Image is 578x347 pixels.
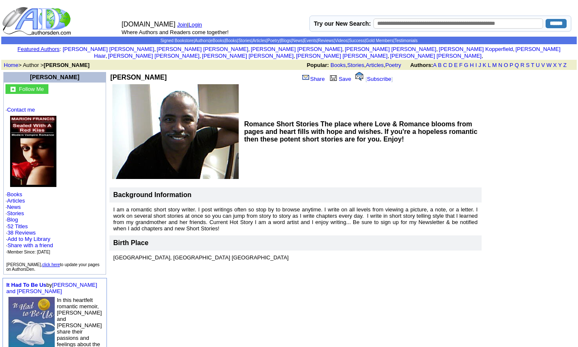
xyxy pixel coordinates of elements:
[4,62,19,68] a: Home
[202,53,293,59] a: [PERSON_NAME] [PERSON_NAME]
[454,62,458,68] a: E
[187,21,205,28] font: |
[448,62,452,68] a: D
[546,62,551,68] a: W
[553,62,557,68] a: X
[267,38,280,43] a: Poetry
[42,262,60,267] a: click here
[385,62,401,68] a: Poetry
[439,46,513,52] a: [PERSON_NAME] Kopperfield
[394,38,418,43] a: Testimonials
[478,62,481,68] a: J
[520,62,524,68] a: R
[349,38,365,43] a: Success
[514,62,519,68] a: Q
[110,74,167,81] b: [PERSON_NAME]
[112,84,239,179] img: See larger image
[558,62,562,68] a: Y
[107,54,108,59] font: i
[433,62,437,68] a: A
[438,62,442,68] a: B
[226,38,237,43] a: Books
[201,54,202,59] font: i
[157,46,248,52] a: [PERSON_NAME] [PERSON_NAME]
[18,46,61,52] font: :
[504,62,508,68] a: O
[365,76,367,82] font: [
[367,76,392,82] a: Subscribe
[345,46,436,52] a: [PERSON_NAME] [PERSON_NAME]
[30,74,79,80] a: [PERSON_NAME]
[63,46,560,59] font: , , , , , , , , , ,
[526,62,530,68] a: S
[410,62,433,68] b: Authors:
[301,76,325,82] a: Share
[443,62,447,68] a: C
[94,46,560,59] a: [PERSON_NAME] Haar
[509,62,513,68] a: P
[389,54,390,59] font: i
[113,206,478,232] font: I am a romantic short story writer. I post writings often so stop by to browse anytime. I write o...
[292,38,303,43] a: News
[122,29,229,35] font: Where Authors and Readers come together!
[19,86,44,92] font: Follow Me
[498,62,502,68] a: N
[483,62,487,68] a: K
[6,282,97,294] a: [PERSON_NAME] and [PERSON_NAME]
[281,38,291,43] a: Blogs
[194,38,209,43] a: Authors
[7,210,24,216] a: Stories
[210,38,224,43] a: eBooks
[344,47,345,52] font: i
[8,236,51,242] a: Add to My Library
[250,47,250,52] font: i
[8,250,51,254] font: Member Since: [DATE]
[7,216,18,223] a: Blog
[6,223,53,255] font: · ·
[347,62,364,68] a: Stories
[475,62,477,68] a: I
[7,191,22,198] a: Books
[536,62,540,68] a: U
[244,120,477,143] b: Romance Short Stories The place where Love & Romance blooms from pages and heart fills with hope ...
[329,74,338,81] img: library.gif
[464,62,468,68] a: G
[328,76,352,82] a: Save
[390,53,481,59] a: [PERSON_NAME] [PERSON_NAME]
[113,254,289,261] font: [GEOGRAPHIC_DATA], [GEOGRAPHIC_DATA] [GEOGRAPHIC_DATA]
[314,20,371,27] label: Try our New Search:
[8,230,36,236] a: 38 Reviews
[304,38,317,43] a: Events
[253,38,266,43] a: Articles
[63,46,154,52] a: [PERSON_NAME] [PERSON_NAME]
[483,54,484,59] font: i
[366,62,384,68] a: Articles
[4,62,90,68] font: > Author >
[122,21,176,28] font: [DOMAIN_NAME]
[251,46,342,52] a: [PERSON_NAME] [PERSON_NAME]
[7,204,21,210] a: News
[113,239,149,246] font: Birth Place
[18,46,60,52] a: Featured Authors
[5,107,104,255] font: · · · · · ·
[302,74,309,81] img: share_page.gif
[113,191,192,198] b: Background Information
[355,72,363,81] img: alert.gif
[307,62,329,68] b: Popular:
[6,236,53,255] font: · · ·
[335,38,347,43] a: Videos
[7,198,25,204] a: Articles
[366,38,394,43] a: Gold Members
[8,242,53,248] a: Share with a friend
[318,38,334,43] a: Reviews
[189,21,202,28] a: Login
[238,38,251,43] a: Stories
[459,62,463,68] a: F
[6,262,99,272] font: [PERSON_NAME], to update your pages on AuthorsDen.
[6,282,46,288] a: It Had To Be Us
[160,38,418,43] span: | | | | | | | | | | | | | |
[108,53,200,59] a: [PERSON_NAME] [PERSON_NAME]
[7,107,35,113] a: Contact me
